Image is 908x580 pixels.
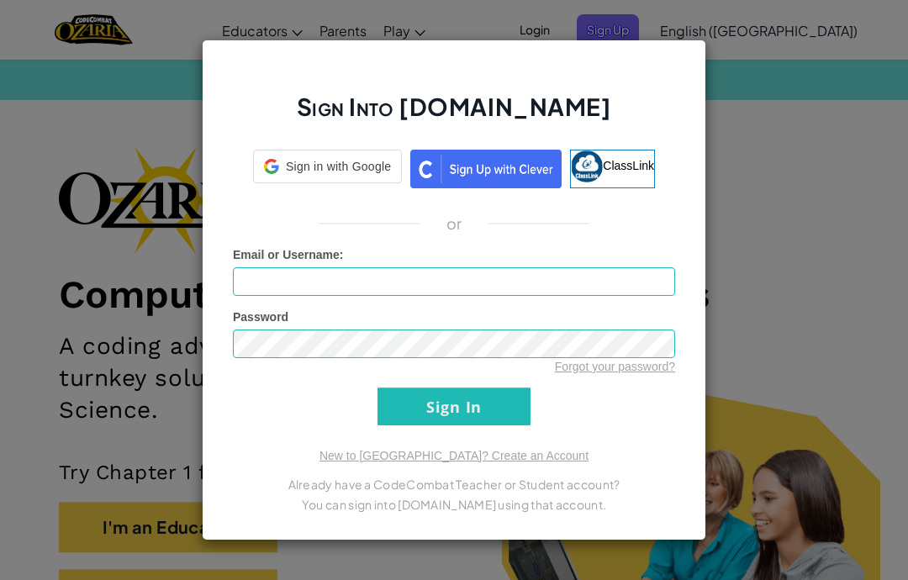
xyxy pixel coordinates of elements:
label: : [233,246,344,263]
p: Already have a CodeCombat Teacher or Student account? [233,474,675,494]
a: Forgot your password? [555,360,675,373]
img: clever_sso_button@2x.png [410,150,562,188]
h2: Sign Into [DOMAIN_NAME] [233,91,675,140]
span: ClassLink [603,159,654,172]
span: Email or Username [233,248,340,261]
a: Sign in with Google [253,150,402,188]
input: Sign In [377,388,531,425]
div: Sign in with Google [253,150,402,183]
p: or [446,214,462,234]
img: classlink-logo-small.png [571,150,603,182]
span: Sign in with Google [286,158,391,175]
a: New to [GEOGRAPHIC_DATA]? Create an Account [319,449,589,462]
span: Password [233,310,288,324]
p: You can sign into [DOMAIN_NAME] using that account. [233,494,675,514]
